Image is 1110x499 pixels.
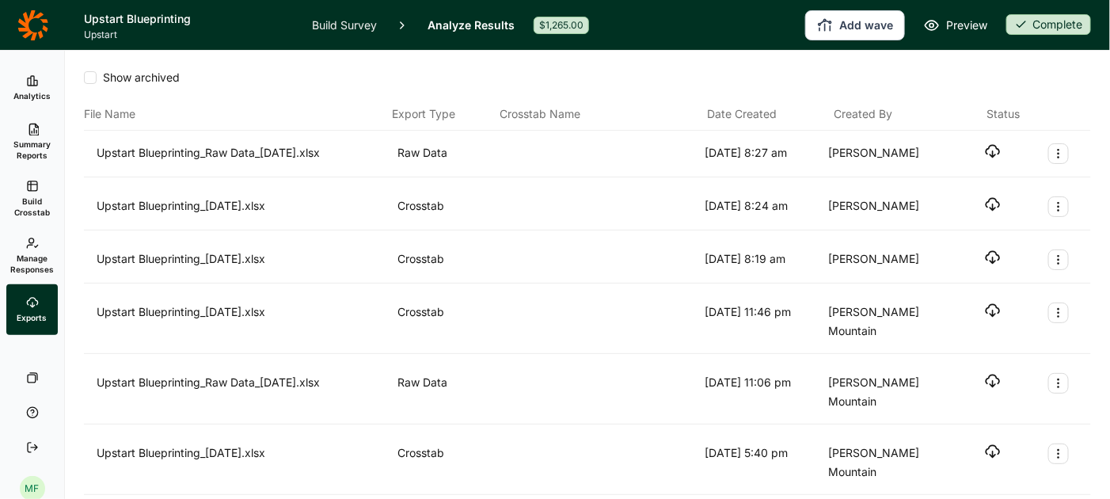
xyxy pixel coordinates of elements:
[13,196,51,218] span: Build Crosstab
[17,312,48,323] span: Exports
[985,303,1001,318] button: Download file
[534,17,589,34] div: $1,265.00
[97,249,391,270] div: Upstart Blueprinting_[DATE].xlsx
[1048,249,1069,270] button: Export Actions
[393,105,493,124] div: Export Type
[1006,14,1091,35] div: Complete
[985,444,1001,459] button: Download file
[13,139,51,161] span: Summary Reports
[705,303,823,341] div: [DATE] 11:46 pm
[84,10,293,29] h1: Upstart Blueprinting
[97,70,180,86] span: Show archived
[985,249,1001,265] button: Download file
[84,29,293,41] span: Upstart
[1048,143,1069,164] button: Export Actions
[6,227,58,284] a: Manage Responses
[97,143,391,164] div: Upstart Blueprinting_Raw Data_[DATE].xlsx
[705,196,823,217] div: [DATE] 8:24 am
[97,444,391,482] div: Upstart Blueprinting_[DATE].xlsx
[829,373,947,411] div: [PERSON_NAME] Mountain
[829,303,947,341] div: [PERSON_NAME] Mountain
[397,444,496,482] div: Crosstab
[829,444,947,482] div: [PERSON_NAME] Mountain
[10,253,54,275] span: Manage Responses
[985,143,1001,159] button: Download file
[829,143,947,164] div: [PERSON_NAME]
[97,196,391,217] div: Upstart Blueprinting_[DATE].xlsx
[1048,373,1069,394] button: Export Actions
[397,143,496,164] div: Raw Data
[97,303,391,341] div: Upstart Blueprinting_[DATE].xlsx
[97,373,391,411] div: Upstart Blueprinting_Raw Data_[DATE].xlsx
[985,373,1001,389] button: Download file
[1006,14,1091,36] button: Complete
[84,105,386,124] div: File Name
[707,105,828,124] div: Date Created
[705,373,823,411] div: [DATE] 11:06 pm
[6,170,58,227] a: Build Crosstab
[705,249,823,270] div: [DATE] 8:19 am
[1048,303,1069,323] button: Export Actions
[829,196,947,217] div: [PERSON_NAME]
[834,105,956,124] div: Created By
[805,10,905,40] button: Add wave
[986,105,1020,124] div: Status
[6,63,58,113] a: Analytics
[397,249,496,270] div: Crosstab
[1048,196,1069,217] button: Export Actions
[397,303,496,341] div: Crosstab
[829,249,947,270] div: [PERSON_NAME]
[6,284,58,335] a: Exports
[705,444,823,482] div: [DATE] 5:40 pm
[985,196,1001,212] button: Download file
[924,16,987,35] a: Preview
[946,16,987,35] span: Preview
[705,143,823,164] div: [DATE] 8:27 am
[500,105,701,124] div: Crosstab Name
[397,373,496,411] div: Raw Data
[397,196,496,217] div: Crosstab
[6,113,58,170] a: Summary Reports
[13,90,51,101] span: Analytics
[1048,444,1069,464] button: Export Actions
